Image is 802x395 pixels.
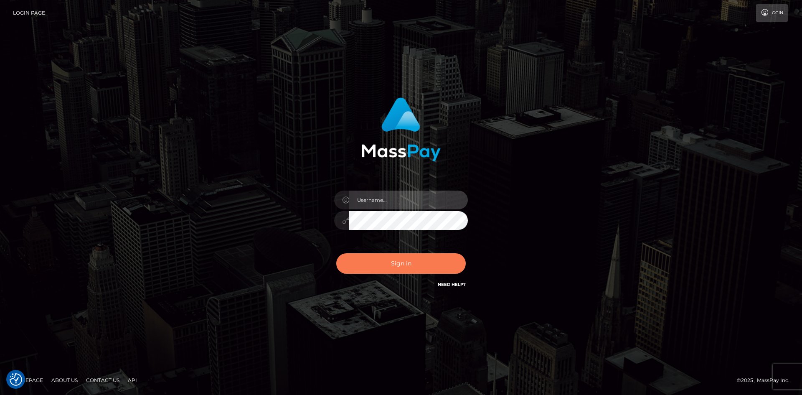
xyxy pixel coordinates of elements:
[13,4,45,22] a: Login Page
[10,373,22,386] img: Revisit consent button
[48,374,81,387] a: About Us
[336,253,466,274] button: Sign in
[756,4,788,22] a: Login
[361,97,441,161] img: MassPay Login
[10,373,22,386] button: Consent Preferences
[83,374,123,387] a: Contact Us
[737,376,796,385] div: © 2025 , MassPay Inc.
[9,374,46,387] a: Homepage
[438,282,466,287] a: Need Help?
[124,374,140,387] a: API
[349,191,468,209] input: Username...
